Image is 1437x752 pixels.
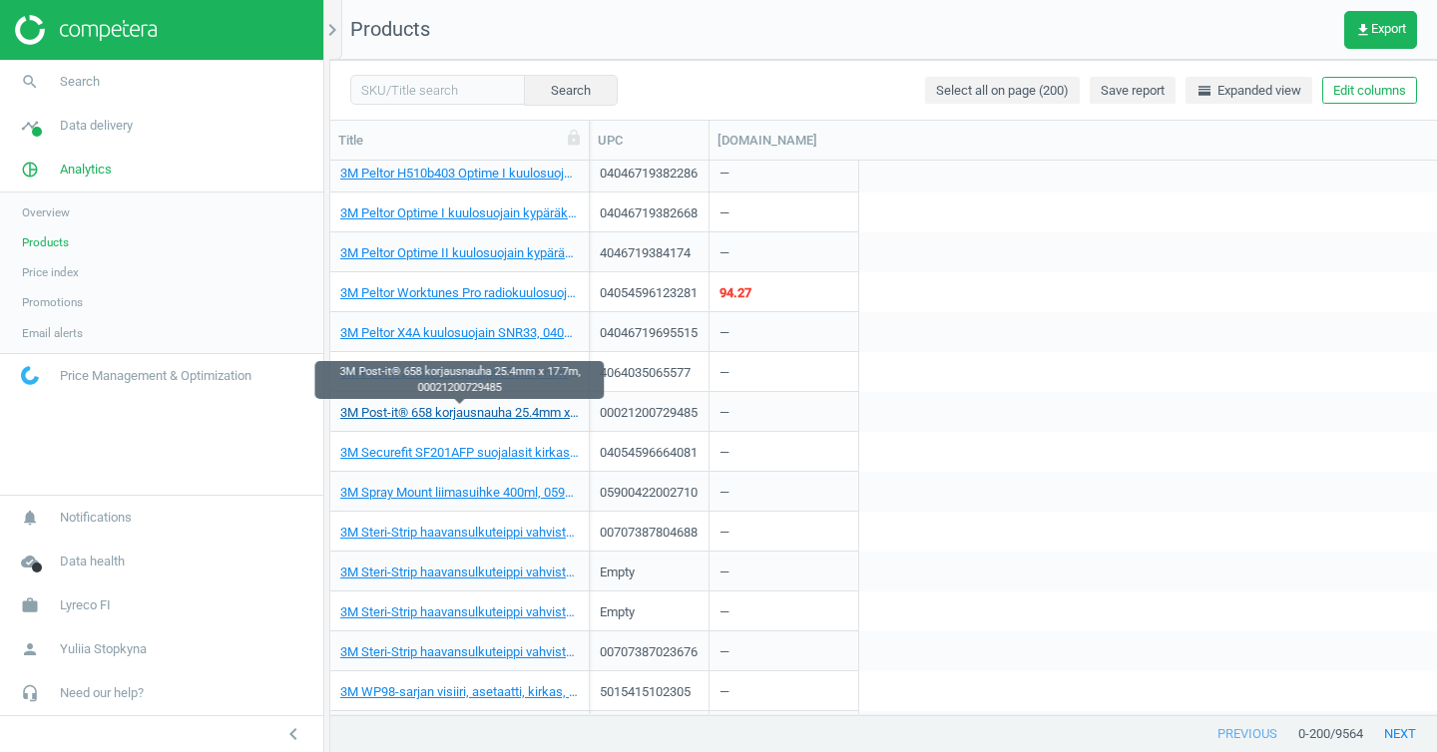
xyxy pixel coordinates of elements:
button: Select all on page (200) [925,77,1080,105]
span: Export [1355,22,1406,38]
a: 3M Peltor Optime I kuulosuojain kypäräkiinnitys, 04046719382668 [340,204,579,222]
i: search [11,63,49,101]
div: — [719,564,729,588]
i: work [11,586,49,624]
span: Select all on page (200) [936,82,1069,100]
a: 3M Steri-Strip haavansulkuteippi vahvistettu 6 x 100mm, 1 kpl=500 teippiä, Empty [340,564,579,581]
div: Empty [600,603,635,628]
div: grid [330,161,1437,714]
div: 94.27 [719,284,751,302]
span: Lyreco FI [60,596,111,614]
div: — [719,244,729,269]
span: Expanded view [1197,82,1301,100]
span: Email alerts [22,325,83,341]
a: 3M Peltor Optime II kuulosuojain kypäräkiinnitys, 4046719384174 [340,244,579,262]
button: Search [524,75,618,105]
span: / 9564 [1330,725,1363,743]
a: 3M Peltor Worktunes Pro radiokuulosuojain, 04054596123281 [340,284,579,302]
span: Price Management & Optimization [60,367,251,385]
div: 04046719695515 [600,324,698,349]
i: chevron_left [281,722,305,746]
div: 05900422002710 [600,484,698,509]
button: get_appExport [1344,11,1417,49]
a: 3M Spray Mount liimasuihke 400ml, 05900422002710 [340,484,579,502]
div: — [719,324,729,349]
div: 5015415102305 [600,683,691,708]
div: — [719,484,729,509]
div: 04046719382286 [600,165,698,189]
span: Save report [1101,82,1165,100]
i: timeline [11,107,49,145]
span: Promotions [22,294,83,310]
button: Edit columns [1322,77,1417,105]
button: previous [1197,716,1298,752]
a: 3M Post-it® 658 korjausnauha 25.4mm x 17.7m, 00021200729485 [340,404,579,422]
div: — [719,444,729,469]
span: Price index [22,264,79,280]
div: — [719,165,729,189]
button: horizontal_splitExpanded view [1186,77,1312,105]
span: Notifications [60,509,132,527]
span: Search [60,73,100,91]
div: — [719,204,729,229]
a: 3M Steri-Strip haavansulkuteippi vahvistettu 12 x 100mm, 1 kpl=50 teippiä, 00707387804688 [340,524,579,542]
i: headset_mic [11,674,49,712]
a: 3M Steri-Strip haavansulkuteippi vahvistettu 6 x 38mm, 1 kpl=300 teippiä, Empty [340,603,579,621]
span: 0 - 200 [1298,725,1330,743]
i: notifications [11,499,49,537]
input: SKU/Title search [350,75,525,105]
img: ajHJNr6hYgQAAAAASUVORK5CYII= [15,15,157,45]
img: wGWNvw8QSZomAAAAABJRU5ErkJggg== [21,366,39,385]
div: — [719,364,729,389]
button: Save report [1090,77,1176,105]
div: — [719,603,729,628]
div: UPC [598,132,701,150]
i: pie_chart_outlined [11,151,49,188]
button: chevron_left [268,721,318,747]
div: 4064035065577 [600,364,691,389]
div: 04054596664081 [600,444,698,469]
i: person [11,630,49,668]
a: 3M Securefit SF201AFP suojalasit kirkas, 04054596664081 [340,444,579,462]
div: — [719,643,729,668]
div: — [719,404,729,429]
span: Overview [22,204,70,220]
span: Data delivery [60,117,133,135]
div: [DOMAIN_NAME] [718,132,851,150]
span: Products [22,234,69,250]
a: 3M WP98-sarjan visiiri, asetaatti, kirkas, 5015415102305 [340,683,579,701]
div: 04054596123281 [600,284,698,309]
a: 3M Peltor H510b403 Optime I kuulosuojain, 04046719382286 [340,165,579,183]
div: Empty [600,564,635,588]
div: — [719,683,729,708]
i: chevron_right [320,18,344,42]
span: Need our help? [60,684,144,702]
span: Yuliia Stopkyna [60,640,147,658]
i: cloud_done [11,543,49,580]
i: get_app [1355,22,1371,38]
div: — [719,524,729,549]
div: 00021200729485 [600,404,698,429]
div: 00707387023676 [600,643,698,668]
span: Data health [60,553,125,570]
div: Title [338,132,581,150]
a: 3M Peltor X4A kuulosuojain SNR33, 04046719695515 [340,324,579,342]
div: 00707387804688 [600,524,698,549]
button: next [1363,716,1437,752]
span: Products [350,17,430,41]
div: 3M Post-it® 658 korjausnauha 25.4mm x 17.7m, 00021200729485 [315,361,605,399]
i: horizontal_split [1197,83,1212,99]
a: 3M Steri-Strip haavansulkuteippi vahvistettu 6 x 75mm, 1 kpl=50 teippiä, 00707387023676 [340,643,579,661]
span: Analytics [60,161,112,179]
div: 4046719384174 [600,244,691,269]
div: 04046719382668 [600,204,698,229]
